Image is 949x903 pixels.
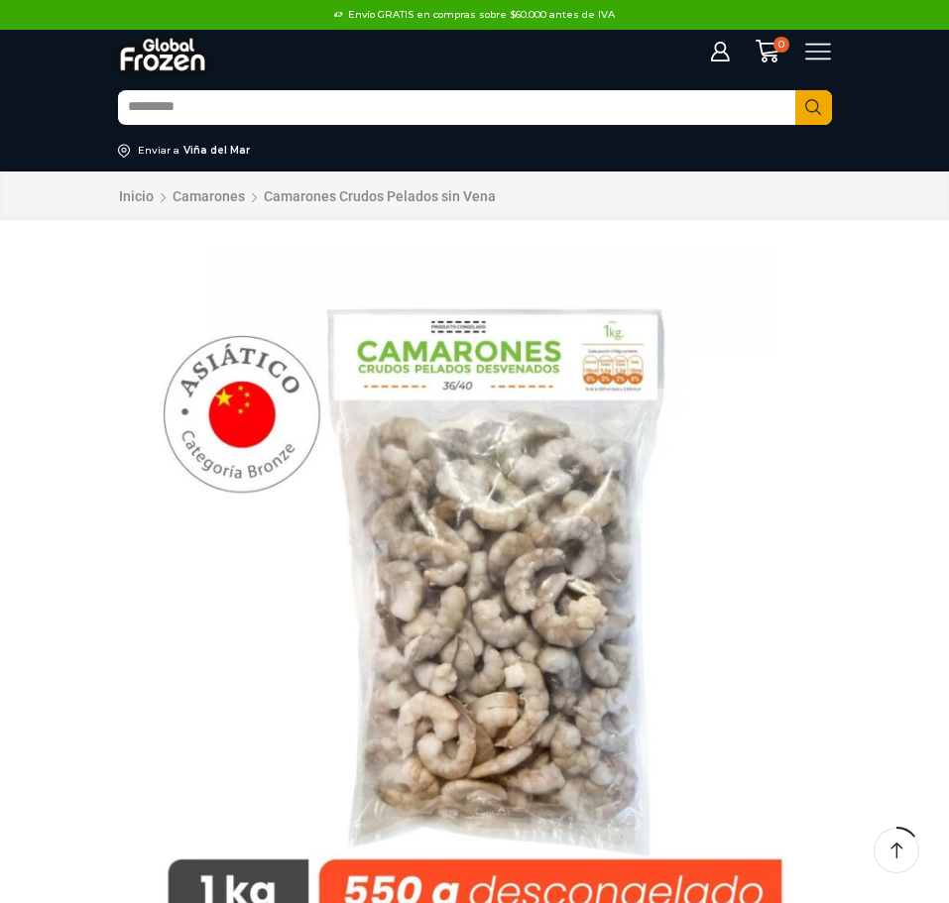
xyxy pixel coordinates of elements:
[172,188,246,204] a: Camarones
[795,90,832,125] button: Search button
[118,188,155,204] a: Inicio
[118,186,497,205] nav: Breadcrumb
[263,188,497,204] a: Camarones Crudos Pelados sin Vena
[773,37,789,53] span: 0
[746,39,789,63] a: 0
[118,144,138,158] img: address-field-icon.svg
[138,144,179,158] div: Enviar a
[183,144,250,158] div: Viña del Mar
